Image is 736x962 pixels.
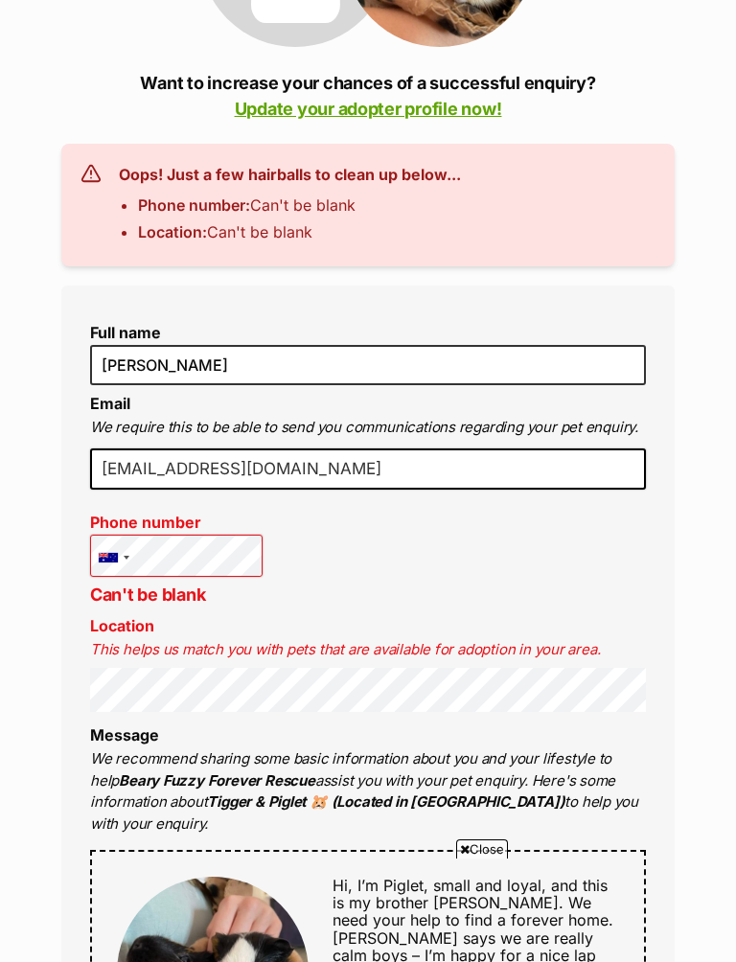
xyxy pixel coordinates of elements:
strong: Beary Fuzzy Forever Rescue [119,771,315,790]
strong: Location: [138,222,207,241]
p: Want to increase your chances of a successful enquiry? [61,70,675,122]
iframe: Advertisement [19,866,717,952]
input: E.g. Jimmy Chew [90,345,646,385]
li: Can't be blank [138,194,461,217]
label: Full name [90,324,646,341]
label: Phone number [90,514,263,531]
li: Can't be blank [138,220,461,243]
p: We require this to be able to send you communications regarding your pet enquiry. [90,417,646,439]
a: Update your adopter profile now! [235,99,502,119]
p: Can't be blank [90,582,263,607]
p: We recommend sharing some basic information about you and your lifestyle to help assist you with ... [90,748,646,835]
span: Close [456,839,508,859]
label: Email [90,394,130,413]
p: This helps us match you with pets that are available for adoption in your area. [90,639,646,661]
strong: Phone number: [138,195,250,215]
label: Location [90,616,154,635]
h3: Oops! Just a few hairballs to clean up below... [119,163,461,186]
div: Australia: +61 [91,536,135,581]
label: Message [90,725,159,744]
strong: Tigger & Piglet 🐹 (Located in [GEOGRAPHIC_DATA]) [207,792,564,811]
